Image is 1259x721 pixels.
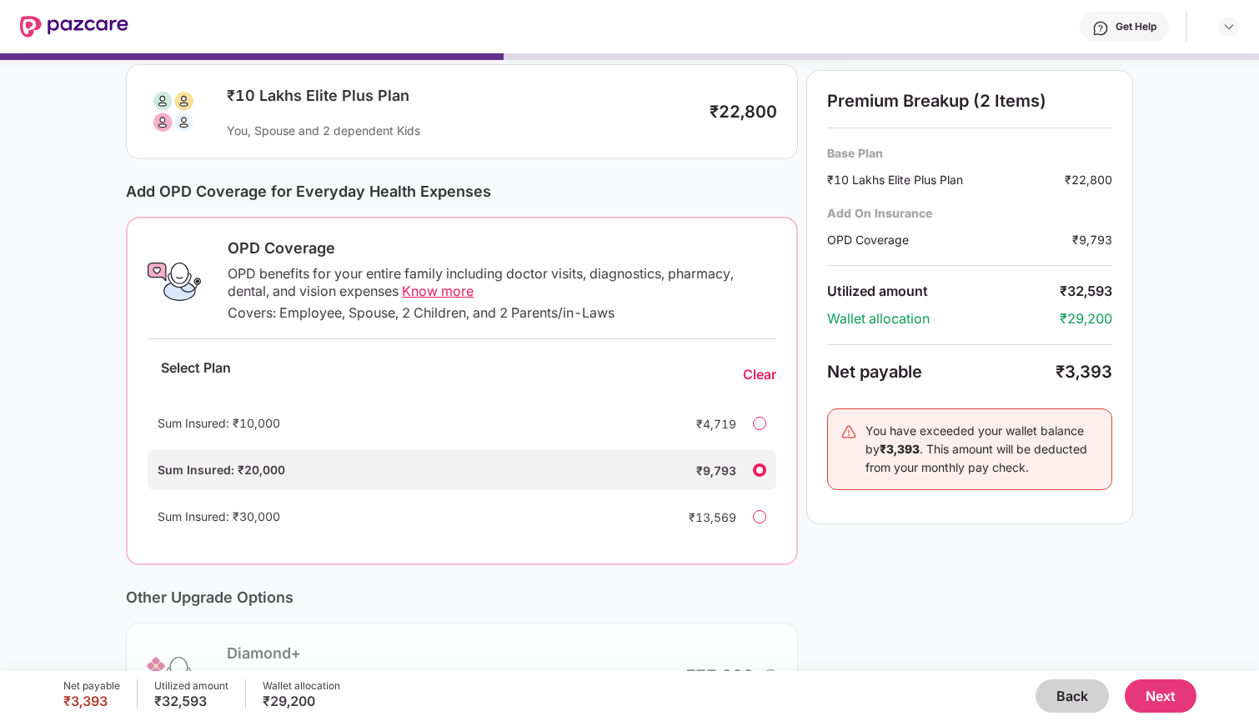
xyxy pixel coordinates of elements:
[670,462,736,479] div: ₹9,793
[865,422,1099,477] div: You have exceeded your wallet balance by . This amount will be deducted from your monthly pay check.
[63,679,120,693] div: Net payable
[827,171,1065,188] div: ₹10 Lakhs Elite Plus Plan
[126,588,798,606] div: Other Upgrade Options
[63,693,120,709] div: ₹3,393
[827,205,1112,221] div: Add On Insurance
[263,693,340,709] div: ₹29,200
[158,463,285,477] span: Sum Insured: ₹20,000
[827,91,1112,111] div: Premium Breakup (2 Items)
[1060,283,1112,300] div: ₹32,593
[126,183,798,200] div: Add OPD Coverage for Everyday Health Expenses
[402,283,474,299] span: Know more
[147,85,200,138] img: svg+xml;base64,PHN2ZyB3aWR0aD0iODAiIGhlaWdodD0iODAiIHZpZXdCb3g9IjAgMCA4MCA4MCIgZmlsbD0ibm9uZSIgeG...
[158,509,280,523] span: Sum Insured: ₹30,000
[154,679,228,693] div: Utilized amount
[228,238,776,258] div: OPD Coverage
[1036,679,1109,713] button: Back
[827,145,1112,161] div: Base Plan
[148,359,244,390] div: Select Plan
[710,102,777,122] div: ₹22,800
[840,423,857,440] img: svg+xml;base64,PHN2ZyB4bWxucz0iaHR0cDovL3d3dy53My5vcmcvMjAwMC9zdmciIHdpZHRoPSIyNCIgaGVpZ2h0PSIyNC...
[670,415,736,433] div: ₹4,719
[228,265,776,300] div: OPD benefits for your entire family including doctor visits, diagnostics, pharmacy, dental, and v...
[1116,20,1156,33] div: Get Help
[1056,362,1112,382] div: ₹3,393
[1065,171,1112,188] div: ₹22,800
[158,416,280,430] span: Sum Insured: ₹10,000
[227,86,693,106] div: ₹10 Lakhs Elite Plus Plan
[263,679,340,693] div: Wallet allocation
[1125,679,1196,713] button: Next
[827,283,1060,300] div: Utilized amount
[1222,20,1236,33] img: svg+xml;base64,PHN2ZyBpZD0iRHJvcGRvd24tMzJ4MzIiIHhtbG5zPSJodHRwOi8vd3d3LnczLm9yZy8yMDAwL3N2ZyIgd2...
[827,231,1072,248] div: OPD Coverage
[880,442,920,456] b: ₹3,393
[743,366,776,383] div: Clear
[227,123,693,138] div: You, Spouse and 2 dependent Kids
[670,508,736,526] div: ₹13,569
[148,255,201,308] img: OPD Coverage
[1072,231,1112,248] div: ₹9,793
[20,16,128,38] img: New Pazcare Logo
[1060,310,1112,328] div: ₹29,200
[827,310,1060,328] div: Wallet allocation
[827,362,1056,382] div: Net payable
[154,693,228,709] div: ₹32,593
[228,304,776,322] div: Covers: Employee, Spouse, 2 Children, and 2 Parents/in-Laws
[1092,20,1109,37] img: svg+xml;base64,PHN2ZyBpZD0iSGVscC0zMngzMiIgeG1sbnM9Imh0dHA6Ly93d3cudzMub3JnLzIwMDAvc3ZnIiB3aWR0aD...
